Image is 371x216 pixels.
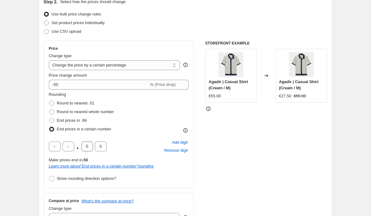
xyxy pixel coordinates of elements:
input: ﹡ [49,142,61,151]
span: Use bulk price change rules [52,12,101,16]
a: Learn more about"End prices in a certain number"rounding [49,164,154,168]
span: Round to nearest whole number [57,109,114,114]
h3: Price [49,46,58,51]
span: Price change amount [49,73,87,78]
img: salerno-button-up-shirt-838609_80x.webp [289,52,314,77]
span: Round to nearest .01 [57,101,94,105]
input: ﹡ [81,142,93,151]
img: salerno-button-up-shirt-838609_80x.webp [219,52,243,77]
input: ﹡ [95,142,107,151]
button: What's the compare at price? [82,199,134,203]
strike: €55.00 [294,93,306,99]
span: . [76,142,79,151]
span: Agadir | Casual Shirt (Cream / M) [209,79,248,90]
span: Rounding [49,92,66,97]
h6: STOREFRONT EXAMPLE [205,41,327,46]
span: End prices in a certain number [57,127,111,131]
span: Use CSV upload [52,29,81,34]
button: Add placeholder [171,138,189,146]
span: Agadir | Casual Shirt (Cream / M) [279,79,318,90]
input: ﹡ [62,142,74,151]
span: Show rounding direction options? [57,176,116,181]
span: End prices in .99 [57,118,87,123]
button: Remove placeholder [163,146,189,155]
div: help [182,62,189,68]
span: Remove digit [164,147,188,154]
div: €27.50 [279,93,291,99]
i: Learn more about " End prices in a certain number " rounding [49,164,154,168]
span: Change type [49,53,72,58]
div: €55.00 [209,93,221,99]
input: -15 [49,80,149,90]
h3: Compare at price [49,198,79,203]
span: Add digit [172,139,188,146]
span: % (Price drop) [150,82,176,87]
b: .50 [83,158,88,162]
span: Set product prices individually [52,20,105,25]
span: Make prices end in [49,158,88,162]
span: Change type [49,206,72,211]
